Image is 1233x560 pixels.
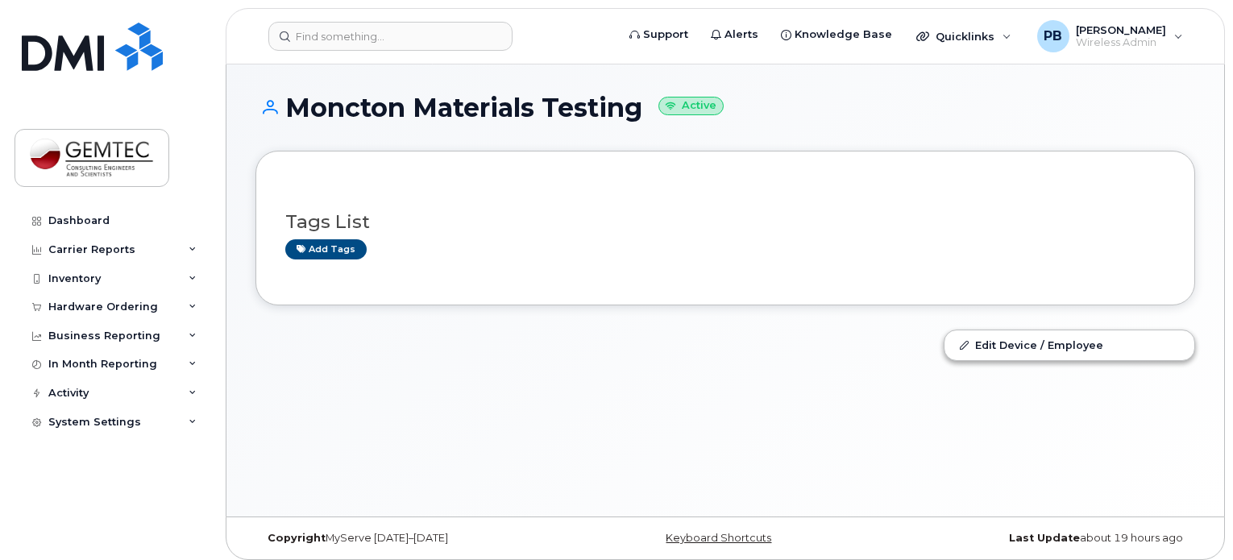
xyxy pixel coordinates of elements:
[268,532,326,544] strong: Copyright
[1009,532,1080,544] strong: Last Update
[255,532,569,545] div: MyServe [DATE]–[DATE]
[255,93,1195,122] h1: Moncton Materials Testing
[944,330,1194,359] a: Edit Device / Employee
[666,532,771,544] a: Keyboard Shortcuts
[658,97,724,115] small: Active
[285,212,1165,232] h3: Tags List
[882,532,1195,545] div: about 19 hours ago
[285,239,367,259] a: Add tags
